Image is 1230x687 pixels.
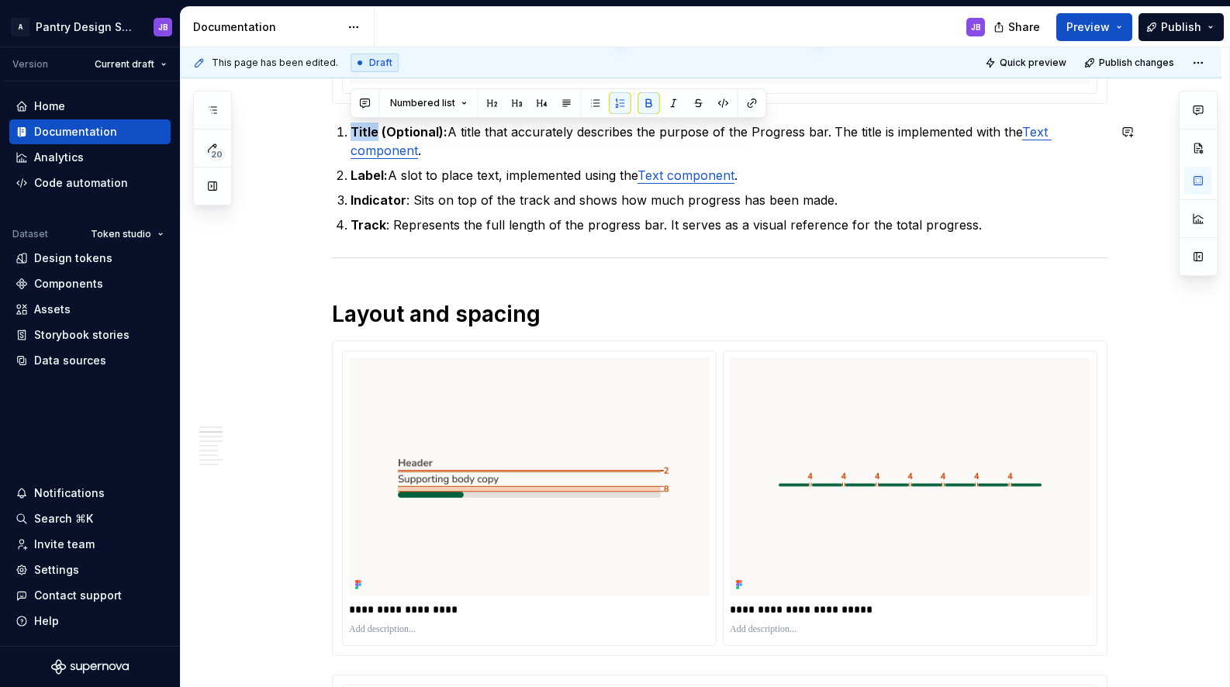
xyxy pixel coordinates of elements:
strong: Label: [351,167,388,183]
span: Numbered list [390,97,455,109]
span: Draft [369,57,392,69]
div: Version [12,58,48,71]
button: Publish changes [1080,52,1181,74]
span: Share [1008,19,1040,35]
button: Contact support [9,583,171,608]
a: Invite team [9,532,171,557]
p: A title that accurately describes the purpose of the Progress bar. The title is implemented with ... [351,123,1107,160]
div: Documentation [34,124,117,140]
a: Storybook stories [9,323,171,347]
div: Invite team [34,537,95,552]
a: Data sources [9,348,171,373]
p: : Sits on top of the track and shows how much progress has been made. [351,191,1107,209]
div: Contact support [34,588,122,603]
button: Current draft [88,54,174,75]
button: Numbered list [383,92,475,114]
span: Preview [1066,19,1110,35]
div: Help [34,613,59,629]
div: Components [34,276,103,292]
div: Home [34,98,65,114]
div: Data sources [34,353,106,368]
svg: Supernova Logo [51,659,129,675]
strong: Title (Optional): [351,124,447,140]
span: Current draft [95,58,154,71]
button: Notifications [9,481,171,506]
span: Token studio [91,228,151,240]
div: Storybook stories [34,327,130,343]
div: Documentation [193,19,340,35]
button: Quick preview [980,52,1073,74]
a: Components [9,271,171,296]
div: Search ⌘K [34,511,93,526]
div: JB [971,21,981,33]
a: Code automation [9,171,171,195]
strong: Indicator [351,192,406,208]
span: Quick preview [1000,57,1066,69]
p: : Represents the full length of the progress bar. It serves as a visual reference for the total p... [351,216,1107,234]
button: Token studio [84,223,171,245]
span: This page has been edited. [212,57,338,69]
button: Publish [1138,13,1224,41]
div: Notifications [34,485,105,501]
button: APantry Design SystemJB [3,10,177,43]
a: Home [9,94,171,119]
span: Publish changes [1099,57,1174,69]
button: Help [9,609,171,633]
div: JB [158,21,168,33]
button: Search ⌘K [9,506,171,531]
button: Preview [1056,13,1132,41]
a: Settings [9,558,171,582]
button: Share [986,13,1050,41]
span: 20 [209,148,225,161]
div: Dataset [12,228,48,240]
a: Documentation [9,119,171,144]
strong: Track [351,217,386,233]
div: Code automation [34,175,128,191]
div: Assets [34,302,71,317]
a: Design tokens [9,246,171,271]
h1: Layout and spacing [332,300,1107,328]
span: Publish [1161,19,1201,35]
p: A slot to place text, implemented using the . [351,166,1107,185]
div: Pantry Design System [36,19,135,35]
a: Text component [637,167,734,183]
a: Analytics [9,145,171,170]
div: A [11,18,29,36]
div: Design tokens [34,250,112,266]
div: Settings [34,562,79,578]
a: Assets [9,297,171,322]
div: Analytics [34,150,84,165]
